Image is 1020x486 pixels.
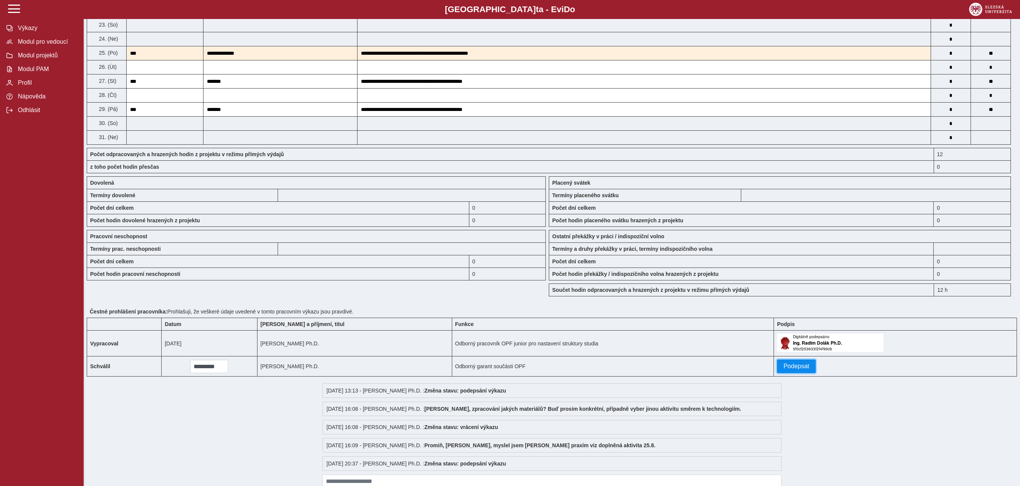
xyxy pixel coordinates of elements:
b: Čestné prohlášení pracovníka: [90,309,167,315]
span: Profil [16,79,77,86]
b: Termíny dovolené [90,192,135,198]
td: Odborný garant součásti OPF [452,356,774,377]
span: t [536,5,539,14]
b: Podpis [777,321,795,327]
div: 0 [934,268,1011,280]
b: Datum [165,321,181,327]
span: o [570,5,575,14]
div: 0 [934,255,1011,268]
div: 0 [934,214,1011,227]
b: Počet hodin placeného svátku hrazených z projektu [552,217,683,223]
div: 0 [469,255,546,268]
b: Funkce [455,321,474,327]
b: Počet dní celkem [90,258,133,264]
b: Termíny prac. neschopnosti [90,246,161,252]
b: Počet odpracovaných a hrazených hodin z projektu v režimu přímých výdajů [90,151,284,157]
span: Modul projektů [16,52,77,59]
div: 0 [469,201,546,214]
span: Modul pro vedoucí [16,38,77,45]
div: Prohlašuji, že veškeré údaje uvedené v tomto pracovním výkazu jsou pravdivé. [87,306,1017,318]
b: Placený svátek [552,180,590,186]
b: Počet hodin překážky / indispozičního volna hrazených z projektu [552,271,718,277]
b: Termíny a druhy překážky v práci, termíny indispozičního volna [552,246,712,252]
span: 29. (Pá) [97,106,118,112]
b: Změna stavu: vrácení výkazu [424,424,498,430]
span: 28. (Čt) [97,92,117,98]
span: 26. (Út) [97,64,117,70]
b: Počet dní celkem [552,258,596,264]
div: [DATE] 16:08 - [PERSON_NAME] Ph.D. : [323,420,782,434]
span: Výkazy [16,25,77,32]
div: [DATE] 16:09 - [PERSON_NAME] Ph.D. : [323,438,782,453]
div: 0 [469,214,546,227]
span: Odhlásit [16,107,77,114]
b: Počet dní celkem [90,205,133,211]
b: Ostatní překážky v práci / indispoziční volno [552,233,664,239]
span: D [564,5,570,14]
td: [PERSON_NAME] Ph.D. [257,331,452,356]
div: [DATE] 13:13 - [PERSON_NAME] Ph.D. : [323,383,782,398]
span: 25. (Po) [97,50,118,56]
b: z toho počet hodin přesčas [90,164,159,170]
b: Schválil [90,363,110,369]
span: Podepsat [783,363,809,370]
b: Počet hodin pracovní neschopnosti [90,271,180,277]
b: Změna stavu: podepsání výkazu [424,461,506,467]
td: Odborný pracovník OPF junior pro nastavení struktury studia [452,331,774,356]
b: Počet dní celkem [552,205,596,211]
div: 12 h [934,283,1011,296]
span: 30. (So) [97,120,118,126]
b: Změna stavu: podepsání výkazu [424,388,506,394]
span: 31. (Ne) [97,134,118,140]
div: 0 [469,268,546,280]
span: 27. (St) [97,78,116,84]
img: logo_web_su.png [969,3,1012,16]
button: Podepsat [777,359,816,373]
span: 23. (So) [97,22,118,28]
span: 24. (Ne) [97,36,118,42]
span: Nápověda [16,93,77,100]
div: 0 [934,201,1011,214]
b: Promiň, [PERSON_NAME], myslel jsem [PERSON_NAME] praxím viz doplněná aktivita 25.8. [424,442,656,448]
b: Vypracoval [90,340,118,347]
b: Dovolená [90,180,114,186]
span: [DATE] [165,340,181,347]
b: [GEOGRAPHIC_DATA] a - Evi [23,5,997,14]
span: Modul PAM [16,66,77,73]
img: Digitálně podepsáno uživatelem [777,334,883,352]
b: Součet hodin odpracovaných a hrazených z projektu v režimu přímých výdajů [552,287,749,293]
b: [PERSON_NAME] a příjmení, titul [261,321,345,327]
div: [DATE] 16:08 - [PERSON_NAME] Ph.D. : [323,402,782,416]
td: [PERSON_NAME] Ph.D. [257,356,452,377]
b: Pracovní neschopnost [90,233,147,239]
b: Termíny placeného svátku [552,192,619,198]
b: Počet hodin dovolené hrazených z projektu [90,217,200,223]
div: 0 [934,160,1011,173]
b: [PERSON_NAME], zpracování jakých materiálů? Buď prosim konkrétní, případně vyber jinou aktivitu s... [424,406,741,412]
div: [DATE] 20:37 - [PERSON_NAME] Ph.D. : [323,456,782,471]
div: 12 [934,148,1011,160]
